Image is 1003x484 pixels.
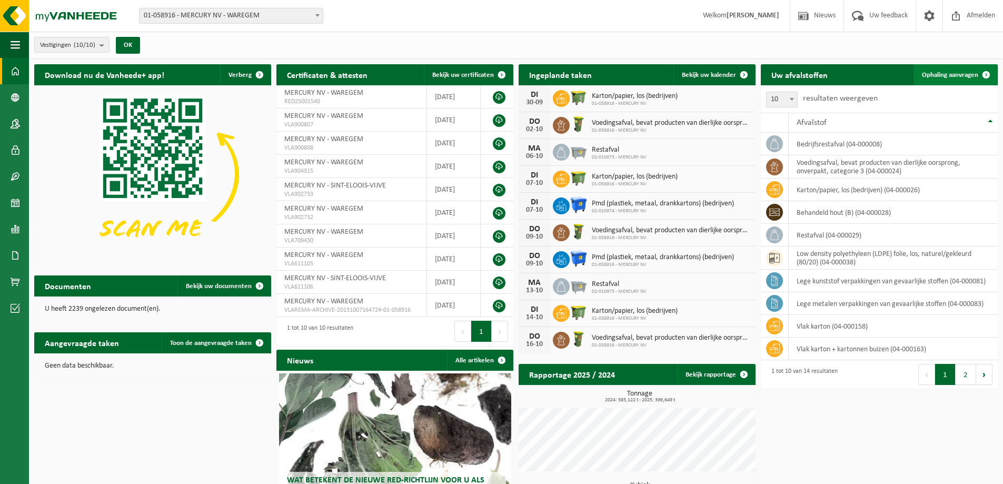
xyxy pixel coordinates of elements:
span: Verberg [229,72,252,78]
span: Bekijk uw kalender [682,72,736,78]
span: Restafval [592,280,647,289]
span: 01-058916 - MERCURY NV [592,101,678,107]
h2: Rapportage 2025 / 2024 [519,364,625,384]
span: Voedingsafval, bevat producten van dierlijke oorsprong, onverpakt, categorie 3 [592,334,750,342]
h2: Download nu de Vanheede+ app! [34,64,175,85]
h2: Ingeplande taken [519,64,602,85]
td: [DATE] [427,178,481,201]
strong: [PERSON_NAME] [727,12,779,19]
a: Toon de aangevraagde taken [162,332,270,353]
span: MERCURY NV - SINT-ELOOIS-VIJVE [284,182,386,190]
span: VLA902733 [284,190,419,199]
span: 01-058916 - MERCURY NV [592,342,750,349]
span: 02-010973 - MERCURY NV [592,154,647,161]
span: Pmd (plastiek, metaal, drankkartons) (bedrijven) [592,200,734,208]
label: resultaten weergeven [803,94,878,103]
span: RED25001540 [284,97,419,106]
span: VLA900807 [284,121,419,129]
td: [DATE] [427,271,481,294]
div: 02-10 [524,126,545,133]
button: OK [116,37,140,54]
span: 01-058916 - MERCURY NV - WAREGEM [140,8,323,23]
td: [DATE] [427,155,481,178]
div: DO [524,252,545,260]
span: MERCURY NV - WAREGEM [284,89,363,97]
span: MERCURY NV - WAREGEM [284,112,363,120]
div: DI [524,198,545,206]
td: behandeld hout (B) (04-000028) [789,201,998,224]
td: restafval (04-000029) [789,224,998,246]
span: Bekijk uw documenten [186,283,252,290]
td: [DATE] [427,108,481,132]
td: vlak karton + kartonnen buizen (04-000163) [789,338,998,360]
img: WB-1100-HPE-GN-50 [570,169,588,187]
td: [DATE] [427,294,481,317]
span: Toon de aangevraagde taken [170,340,252,347]
h2: Uw afvalstoffen [761,64,838,85]
span: 2024: 585,122 t - 2025: 399,649 t [524,398,756,403]
span: MERCURY NV - WAREGEM [284,205,363,213]
span: MERCURY NV - WAREGEM [284,159,363,166]
td: low density polyethyleen (LDPE) folie, los, naturel/gekleurd (80/20) (04-000038) [789,246,998,270]
div: 07-10 [524,206,545,214]
img: WB-0060-HPE-GN-50 [570,223,588,241]
img: WB-2500-GAL-GY-01 [570,142,588,160]
span: Pmd (plastiek, metaal, drankkartons) (bedrijven) [592,253,734,262]
span: Ophaling aanvragen [922,72,978,78]
div: DI [524,171,545,180]
button: 1 [935,364,956,385]
button: Vestigingen(10/10) [34,37,110,53]
span: 01-058916 - MERCURY NV [592,262,734,268]
div: 30-09 [524,99,545,106]
span: Bekijk uw certificaten [432,72,494,78]
span: 10 [767,92,797,107]
div: 14-10 [524,314,545,321]
span: VLAREMA-ARCHIVE-20131007164724-01-058916 [284,306,419,314]
td: lege metalen verpakkingen van gevaarlijke stoffen (04-000083) [789,292,998,315]
div: 1 tot 10 van 14 resultaten [766,363,838,386]
a: Bekijk rapportage [677,364,754,385]
span: VLA904315 [284,167,419,175]
div: 06-10 [524,153,545,160]
div: MA [524,279,545,287]
div: DO [524,117,545,126]
p: Geen data beschikbaar. [45,362,261,370]
img: WB-2500-GAL-GY-01 [570,276,588,294]
a: Ophaling aanvragen [913,64,997,85]
img: WB-1100-HPE-BE-01 [570,196,588,214]
a: Bekijk uw kalender [673,64,754,85]
span: 01-058916 - MERCURY NV [592,127,750,134]
button: 2 [956,364,976,385]
span: 01-058916 - MERCURY NV [592,315,678,322]
span: VLA900808 [284,144,419,152]
img: WB-1100-HPE-GN-50 [570,88,588,106]
span: VLA611106 [284,283,419,291]
a: Alle artikelen [447,350,512,371]
span: 01-058916 - MERCURY NV [592,181,678,187]
img: WB-0060-HPE-GN-50 [570,115,588,133]
span: VLA902732 [284,213,419,222]
div: MA [524,144,545,153]
span: 01-058916 - MERCURY NV [592,235,750,241]
td: [DATE] [427,224,481,248]
h2: Aangevraagde taken [34,332,130,353]
span: Karton/papier, los (bedrijven) [592,173,678,181]
button: Previous [454,321,471,342]
span: Voedingsafval, bevat producten van dierlijke oorsprong, onverpakt, categorie 3 [592,119,750,127]
p: U heeft 2239 ongelezen document(en). [45,305,261,313]
a: Bekijk uw certificaten [424,64,512,85]
span: MERCURY NV - WAREGEM [284,228,363,236]
div: 09-10 [524,260,545,268]
img: WB-1100-HPE-BE-01 [570,250,588,268]
td: bedrijfsrestafval (04-000008) [789,133,998,155]
button: 1 [471,321,492,342]
div: 07-10 [524,180,545,187]
span: VLA709430 [284,236,419,245]
td: [DATE] [427,248,481,271]
h2: Certificaten & attesten [276,64,378,85]
span: Restafval [592,146,647,154]
div: DO [524,332,545,341]
h2: Documenten [34,275,102,296]
span: MERCURY NV - WAREGEM [284,298,363,305]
